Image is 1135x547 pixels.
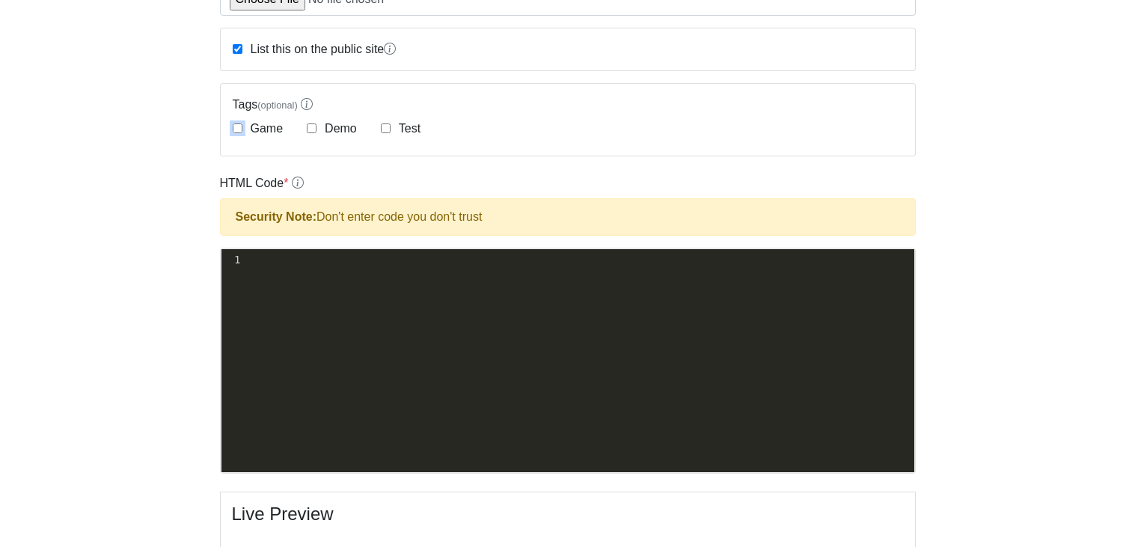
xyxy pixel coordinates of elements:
[220,174,304,192] label: HTML Code
[248,120,284,138] label: Game
[322,120,357,138] label: Demo
[220,198,916,236] div: Don't enter code you don't trust
[236,210,316,223] strong: Security Note:
[233,96,903,114] label: Tags
[257,100,297,111] span: (optional)
[396,120,420,138] label: Test
[232,504,904,525] h4: Live Preview
[248,40,397,58] label: List this on the public site
[221,252,243,268] div: 1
